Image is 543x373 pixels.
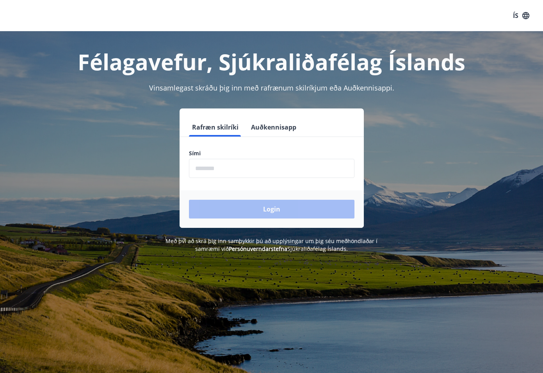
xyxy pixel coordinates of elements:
[248,118,299,137] button: Auðkennisapp
[509,9,534,23] button: ÍS
[189,149,354,157] label: Sími
[9,47,534,76] h1: Félagavefur, Sjúkraliðafélag Íslands
[149,83,394,92] span: Vinsamlegast skráðu þig inn með rafrænum skilríkjum eða Auðkennisappi.
[189,118,242,137] button: Rafræn skilríki
[229,245,287,252] a: Persónuverndarstefna
[166,237,377,252] span: Með því að skrá þig inn samþykkir þú að upplýsingar um þig séu meðhöndlaðar í samræmi við Sjúkral...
